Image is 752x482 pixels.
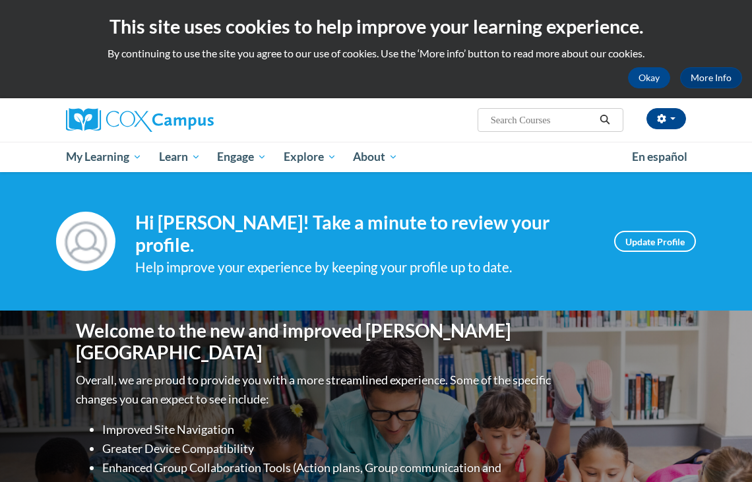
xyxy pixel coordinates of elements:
span: En español [632,150,687,164]
button: Account Settings [646,108,686,129]
a: Cox Campus [66,108,259,132]
div: Main menu [56,142,696,172]
span: My Learning [66,149,142,165]
a: Learn [150,142,209,172]
a: En español [623,143,696,171]
span: Engage [217,149,266,165]
img: Profile Image [56,212,115,271]
img: Cox Campus [66,108,214,132]
input: Search Courses [489,112,595,128]
iframe: Button to launch messaging window [699,429,741,471]
button: Okay [628,67,670,88]
a: More Info [680,67,742,88]
a: Explore [275,142,345,172]
li: Greater Device Compatibility [102,439,554,458]
div: Help improve your experience by keeping your profile up to date. [135,256,594,278]
span: Explore [284,149,336,165]
p: By continuing to use the site you agree to our use of cookies. Use the ‘More info’ button to read... [10,46,742,61]
a: About [345,142,407,172]
li: Improved Site Navigation [102,420,554,439]
p: Overall, we are proud to provide you with a more streamlined experience. Some of the specific cha... [76,371,554,409]
a: Update Profile [614,231,696,252]
h4: Hi [PERSON_NAME]! Take a minute to review your profile. [135,212,594,256]
h1: Welcome to the new and improved [PERSON_NAME][GEOGRAPHIC_DATA] [76,320,554,364]
span: Learn [159,149,201,165]
h2: This site uses cookies to help improve your learning experience. [10,13,742,40]
span: About [353,149,398,165]
button: Search [595,112,615,128]
a: Engage [208,142,275,172]
a: My Learning [57,142,150,172]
